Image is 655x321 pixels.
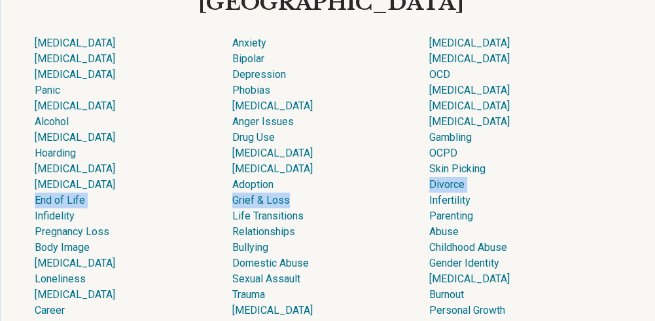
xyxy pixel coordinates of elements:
[35,194,85,206] a: End of Life
[232,131,275,143] a: Drug Use
[232,304,313,316] a: [MEDICAL_DATA]
[35,225,109,238] a: Pregnancy Loss
[429,52,510,65] a: [MEDICAL_DATA]
[232,288,265,301] a: Trauma
[429,84,510,96] a: [MEDICAL_DATA]
[429,241,507,254] a: Childhood Abuse
[429,178,465,191] a: Divorce
[35,115,69,128] a: Alcohol
[35,162,115,175] a: [MEDICAL_DATA]
[232,115,294,128] a: Anger Issues
[232,37,266,49] a: Anxiety
[35,68,115,81] a: [MEDICAL_DATA]
[429,147,457,159] a: OCPD
[429,115,510,128] a: [MEDICAL_DATA]
[232,257,309,269] a: Domestic Abuse
[429,68,450,81] a: OCD
[232,241,268,254] a: Bullying
[429,225,459,238] a: Abuse
[232,225,295,238] a: Relationships
[429,37,510,49] a: [MEDICAL_DATA]
[232,100,313,112] a: [MEDICAL_DATA]
[232,147,313,159] a: [MEDICAL_DATA]
[35,210,75,222] a: Infidelity
[35,178,115,191] a: [MEDICAL_DATA]
[35,273,86,285] a: Loneliness
[35,84,60,96] a: Panic
[35,288,115,301] a: [MEDICAL_DATA]
[232,68,286,81] a: Depression
[429,100,510,112] a: [MEDICAL_DATA]
[35,131,115,143] a: [MEDICAL_DATA]
[232,273,300,285] a: Sexual Assault
[232,162,313,175] a: [MEDICAL_DATA]
[35,37,115,49] a: [MEDICAL_DATA]
[232,194,290,206] a: Grief & Loss
[35,304,65,316] a: Career
[429,304,505,316] a: Personal Growth
[429,210,473,222] a: Parenting
[35,241,90,254] a: Body Image
[429,131,472,143] a: Gambling
[232,178,274,191] a: Adoption
[429,288,464,301] a: Burnout
[429,273,510,285] a: [MEDICAL_DATA]
[35,257,115,269] a: [MEDICAL_DATA]
[232,52,264,65] a: Bipolar
[35,147,76,159] a: Hoarding
[429,194,470,206] a: Infertility
[35,100,115,112] a: [MEDICAL_DATA]
[232,210,304,222] a: Life Transitions
[429,257,499,269] a: Gender Identity
[35,52,115,65] a: [MEDICAL_DATA]
[429,162,486,175] a: Skin Picking
[232,84,270,96] a: Phobias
